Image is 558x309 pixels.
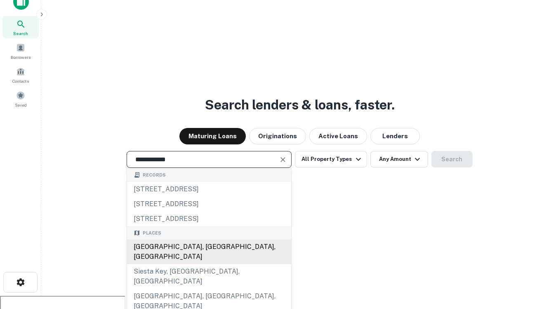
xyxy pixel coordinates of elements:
[517,217,558,256] iframe: Chat Widget
[205,95,395,115] h3: Search lenders & loans, faster.
[370,128,420,144] button: Lenders
[15,102,27,108] span: Saved
[143,230,161,237] span: Places
[127,239,291,264] div: [GEOGRAPHIC_DATA], [GEOGRAPHIC_DATA], [GEOGRAPHIC_DATA]
[127,197,291,211] div: [STREET_ADDRESS]
[127,211,291,226] div: [STREET_ADDRESS]
[2,88,39,110] a: Saved
[127,182,291,197] div: [STREET_ADDRESS]
[2,40,39,62] a: Borrowers
[11,54,31,60] span: Borrowers
[2,16,39,38] a: Search
[2,64,39,86] a: Contacts
[370,151,428,167] button: Any Amount
[12,78,29,84] span: Contacts
[295,151,367,167] button: All Property Types
[277,154,289,165] button: Clear
[143,172,166,179] span: Records
[13,30,28,37] span: Search
[249,128,306,144] button: Originations
[127,264,291,289] div: Siesta Key, [GEOGRAPHIC_DATA], [GEOGRAPHIC_DATA]
[309,128,367,144] button: Active Loans
[179,128,246,144] button: Maturing Loans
